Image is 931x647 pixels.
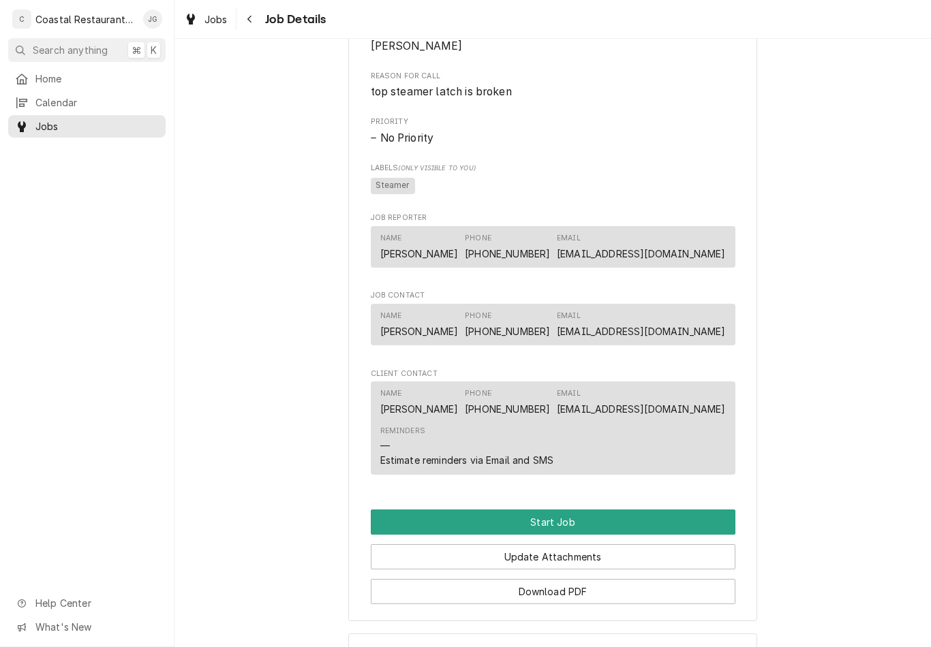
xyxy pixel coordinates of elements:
[380,426,554,467] div: Reminders
[151,43,157,57] span: K
[371,178,415,194] span: Steamer
[8,67,166,90] a: Home
[239,8,261,30] button: Navigate back
[371,163,735,196] div: [object Object]
[380,388,459,415] div: Name
[380,233,459,260] div: Name
[465,233,550,260] div: Phone
[398,164,475,172] span: (Only Visible to You)
[371,544,735,569] button: Update Attachments
[465,311,550,338] div: Phone
[371,25,735,54] div: Assigned Technician(s)
[380,388,402,399] div: Name
[371,226,735,268] div: Contact
[132,43,141,57] span: ⌘
[557,388,725,415] div: Email
[465,311,491,321] div: Phone
[465,248,550,259] a: [PHONE_NUMBER]
[380,426,425,437] div: Reminders
[371,116,735,146] div: Priority
[371,290,735,301] span: Job Contact
[371,368,735,379] span: Client Contact
[371,535,735,569] div: Button Group Row
[557,388,581,399] div: Email
[8,616,166,638] a: Go to What's New
[380,402,459,416] div: [PERSON_NAME]
[35,620,157,634] span: What's New
[557,311,581,321] div: Email
[465,388,491,399] div: Phone
[557,326,725,337] a: [EMAIL_ADDRESS][DOMAIN_NAME]
[179,8,233,31] a: Jobs
[371,176,735,196] span: [object Object]
[371,116,735,127] span: Priority
[371,71,735,100] div: Reason For Call
[465,326,550,337] a: [PHONE_NUMBER]
[35,72,159,86] span: Home
[371,509,735,535] div: Button Group Row
[371,38,735,54] span: Assigned Technician(s)
[143,10,162,29] div: JG
[371,212,735,223] span: Job Reporter
[371,290,735,351] div: Job Contact
[380,233,402,244] div: Name
[35,12,136,27] div: Coastal Restaurant Repair
[371,381,735,475] div: Contact
[371,509,735,604] div: Button Group
[371,579,735,604] button: Download PDF
[380,247,459,261] div: [PERSON_NAME]
[35,119,159,133] span: Jobs
[371,381,735,481] div: Client Contact List
[35,596,157,610] span: Help Center
[371,130,735,146] span: Priority
[371,130,735,146] div: No Priority
[8,592,166,614] a: Go to Help Center
[371,85,512,98] span: top steamer latch is broken
[371,368,735,481] div: Client Contact
[380,311,459,338] div: Name
[371,84,735,100] span: Reason For Call
[557,233,581,244] div: Email
[371,212,735,274] div: Job Reporter
[557,248,725,259] a: [EMAIL_ADDRESS][DOMAIN_NAME]
[380,324,459,338] div: [PERSON_NAME]
[557,233,725,260] div: Email
[35,95,159,110] span: Calendar
[371,163,735,174] span: Labels
[261,10,326,29] span: Job Details
[33,43,108,57] span: Search anything
[371,509,735,535] button: Start Job
[8,91,166,114] a: Calendar
[8,115,166,138] a: Jobs
[371,304,735,345] div: Contact
[204,12,228,27] span: Jobs
[371,304,735,351] div: Job Contact List
[465,388,550,415] div: Phone
[557,403,725,415] a: [EMAIL_ADDRESS][DOMAIN_NAME]
[371,40,463,52] span: [PERSON_NAME]
[465,233,491,244] div: Phone
[143,10,162,29] div: James Gatton's Avatar
[371,71,735,82] span: Reason For Call
[465,403,550,415] a: [PHONE_NUMBER]
[380,439,390,453] div: —
[380,453,554,467] div: Estimate reminders via Email and SMS
[8,38,166,62] button: Search anything⌘K
[380,311,402,321] div: Name
[557,311,725,338] div: Email
[12,10,31,29] div: C
[371,569,735,604] div: Button Group Row
[371,226,735,274] div: Job Reporter List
